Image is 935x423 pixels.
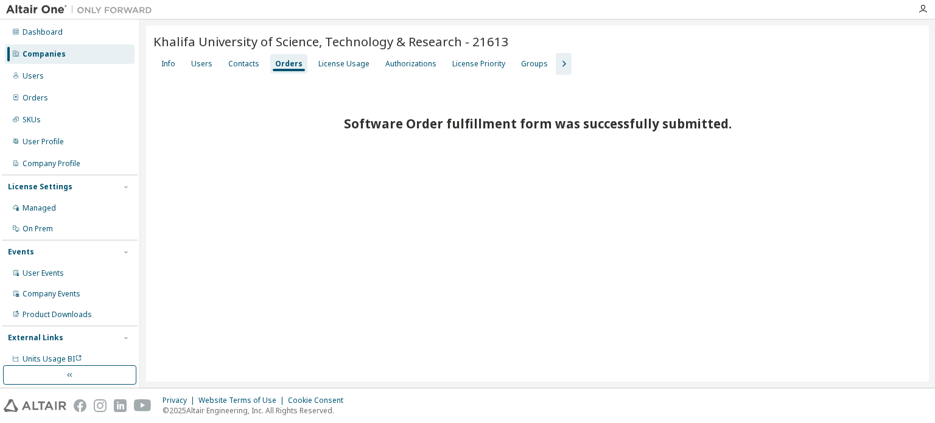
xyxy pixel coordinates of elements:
img: instagram.svg [94,399,107,412]
img: altair_logo.svg [4,399,66,412]
h2: Software Order fulfillment form was successfully submitted. [264,116,811,131]
div: User Events [23,268,64,278]
div: License Priority [452,59,505,69]
div: Managed [23,203,56,213]
div: Product Downloads [23,310,92,320]
div: Events [8,247,34,257]
div: Info [161,59,175,69]
div: License Settings [8,182,72,192]
div: Company Profile [23,159,80,169]
div: License Usage [318,59,369,69]
div: Website Terms of Use [198,396,288,405]
span: Khalifa University of Science, Technology & Research - 21613 [153,33,509,50]
img: Altair One [6,4,158,16]
div: Cookie Consent [288,396,351,405]
div: SKUs [23,115,41,125]
img: linkedin.svg [114,399,127,412]
div: Orders [275,59,303,69]
div: Groups [521,59,548,69]
span: Units Usage BI [23,354,82,364]
div: External Links [8,333,63,343]
div: Company Events [23,289,80,299]
div: Users [191,59,212,69]
p: © 2025 Altair Engineering, Inc. All Rights Reserved. [163,405,351,416]
div: Privacy [163,396,198,405]
div: Companies [23,49,66,59]
div: On Prem [23,224,53,234]
div: Authorizations [385,59,436,69]
img: facebook.svg [74,399,86,412]
div: Contacts [228,59,259,69]
div: Users [23,71,44,81]
div: Dashboard [23,27,63,37]
div: User Profile [23,137,64,147]
img: youtube.svg [134,399,152,412]
div: Orders [23,93,48,103]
